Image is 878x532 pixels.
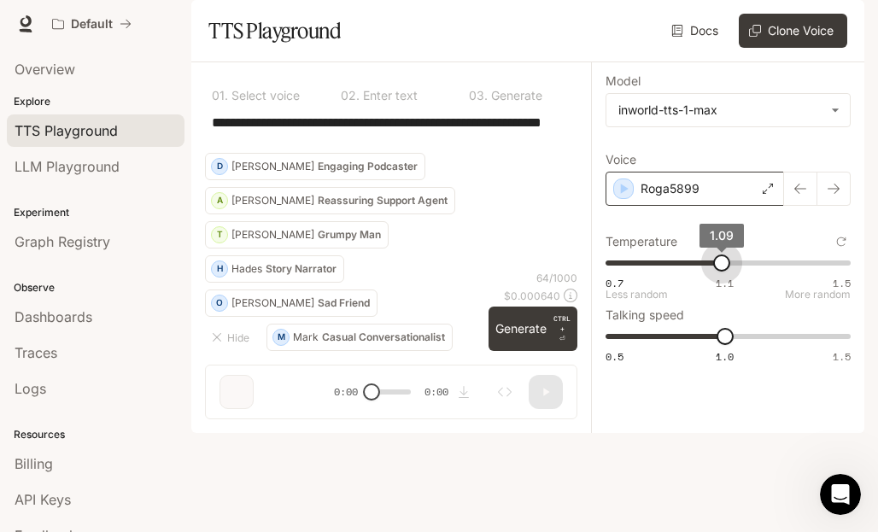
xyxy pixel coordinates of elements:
p: Select voice [228,90,300,102]
p: Mark [293,332,319,342]
span: 0.5 [606,349,623,364]
p: 0 3 . [469,90,488,102]
div: D [212,153,227,180]
div: inworld-tts-1-max [618,102,822,119]
div: O [212,289,227,317]
p: 0 2 . [341,90,360,102]
p: Voice [606,154,636,166]
p: [PERSON_NAME] [231,298,314,308]
p: More random [785,289,851,300]
div: H [212,255,227,283]
p: Sad Friend [318,298,370,308]
p: [PERSON_NAME] [231,161,314,172]
button: D[PERSON_NAME]Engaging Podcaster [205,153,425,180]
span: 0.7 [606,276,623,290]
h1: TTS Playground [208,14,341,48]
p: Enter text [360,90,418,102]
button: All workspaces [44,7,139,41]
button: Hide [205,324,260,351]
div: M [273,324,289,351]
iframe: Intercom live chat [820,474,861,515]
p: Default [71,17,113,32]
button: A[PERSON_NAME]Reassuring Support Agent [205,187,455,214]
div: inworld-tts-1-max [606,94,850,126]
span: 1.0 [716,349,734,364]
p: 0 1 . [212,90,228,102]
p: [PERSON_NAME] [231,196,314,206]
p: CTRL + [553,313,571,334]
button: O[PERSON_NAME]Sad Friend [205,289,378,317]
p: [PERSON_NAME] [231,230,314,240]
p: Talking speed [606,309,684,321]
button: GenerateCTRL +⏎ [489,307,577,351]
button: T[PERSON_NAME]Grumpy Man [205,221,389,248]
p: Reassuring Support Agent [318,196,448,206]
p: Hades [231,264,262,274]
span: 1.5 [833,349,851,364]
button: Reset to default [832,232,851,251]
span: 1.09 [710,228,734,243]
span: 1.5 [833,276,851,290]
p: Story Narrator [266,264,337,274]
button: Clone Voice [739,14,847,48]
p: ⏎ [553,313,571,344]
p: Less random [606,289,668,300]
p: Engaging Podcaster [318,161,418,172]
p: Temperature [606,236,677,248]
p: Generate [488,90,542,102]
div: T [212,221,227,248]
button: MMarkCasual Conversationalist [266,324,453,351]
span: 1.1 [716,276,734,290]
button: HHadesStory Narrator [205,255,344,283]
div: A [212,187,227,214]
p: Grumpy Man [318,230,381,240]
p: Model [606,75,641,87]
p: Roga5899 [641,180,699,197]
p: Casual Conversationalist [322,332,445,342]
a: Docs [668,14,725,48]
